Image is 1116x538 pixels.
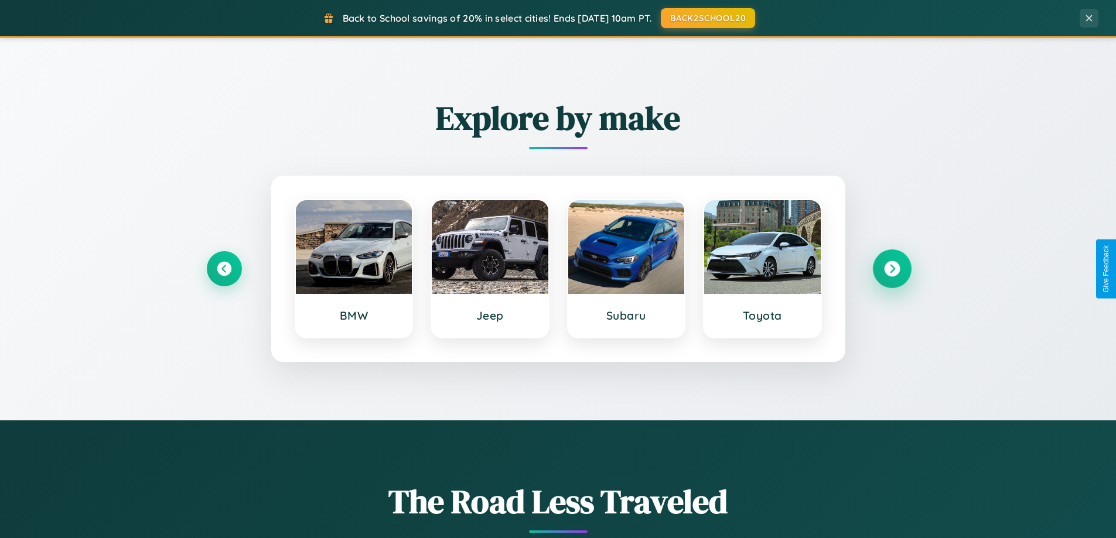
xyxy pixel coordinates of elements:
[580,309,673,323] h3: Subaru
[1102,245,1110,293] div: Give Feedback
[207,95,910,141] h2: Explore by make
[661,8,755,28] button: BACK2SCHOOL20
[343,12,652,24] span: Back to School savings of 20% in select cities! Ends [DATE] 10am PT.
[716,309,809,323] h3: Toyota
[308,309,401,323] h3: BMW
[207,479,910,524] h1: The Road Less Traveled
[443,309,537,323] h3: Jeep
